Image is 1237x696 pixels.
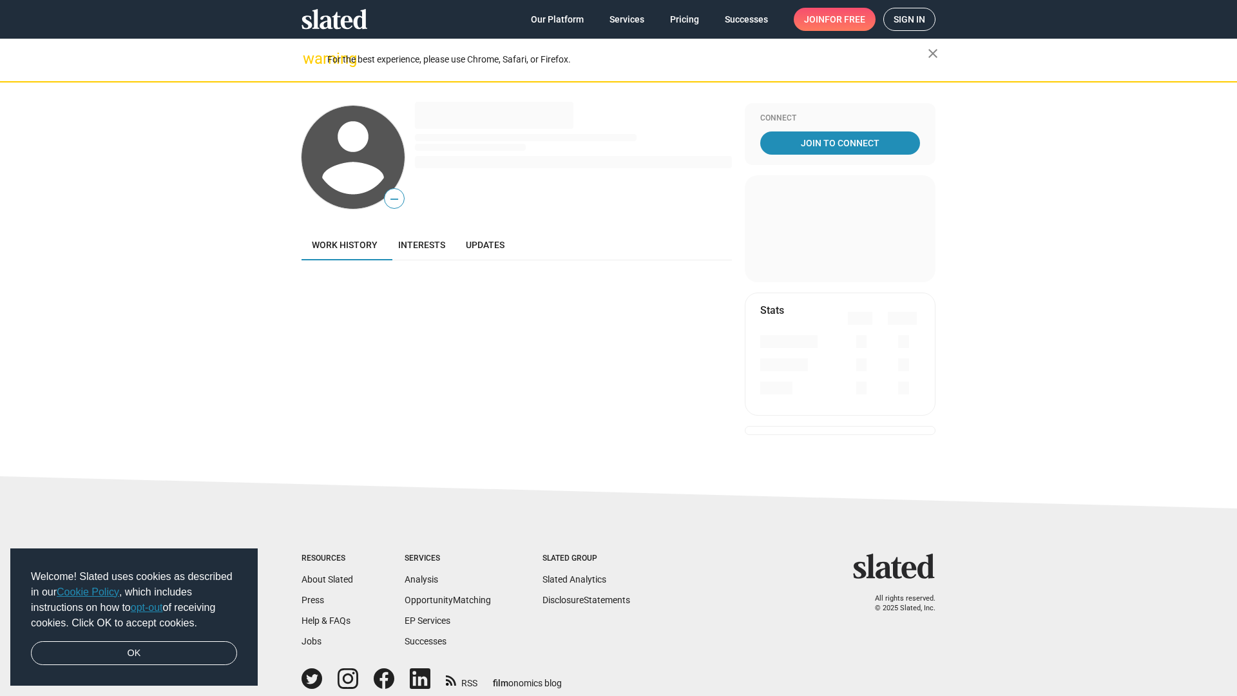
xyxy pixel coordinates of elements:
[660,8,709,31] a: Pricing
[405,615,450,626] a: EP Services
[883,8,935,31] a: Sign in
[10,548,258,686] div: cookieconsent
[302,595,324,605] a: Press
[302,554,353,564] div: Resources
[493,678,508,688] span: film
[521,8,594,31] a: Our Platform
[327,51,928,68] div: For the best experience, please use Chrome, Safari, or Firefox.
[493,667,562,690] a: filmonomics blog
[466,240,504,250] span: Updates
[31,641,237,666] a: dismiss cookie message
[302,615,350,626] a: Help & FAQs
[385,191,404,208] span: —
[894,8,925,30] span: Sign in
[861,594,935,613] p: All rights reserved. © 2025 Slated, Inc.
[760,304,784,317] mat-card-title: Stats
[302,636,321,646] a: Jobs
[794,8,876,31] a: Joinfor free
[714,8,778,31] a: Successes
[804,8,865,31] span: Join
[825,8,865,31] span: for free
[388,229,455,260] a: Interests
[312,240,378,250] span: Work history
[531,8,584,31] span: Our Platform
[31,569,237,631] span: Welcome! Slated uses cookies as described in our , which includes instructions on how to of recei...
[609,8,644,31] span: Services
[455,229,515,260] a: Updates
[925,46,941,61] mat-icon: close
[542,554,630,564] div: Slated Group
[303,51,318,66] mat-icon: warning
[542,595,630,605] a: DisclosureStatements
[302,574,353,585] a: About Slated
[302,229,388,260] a: Work history
[760,113,920,124] div: Connect
[599,8,655,31] a: Services
[57,586,119,597] a: Cookie Policy
[763,131,917,155] span: Join To Connect
[398,240,445,250] span: Interests
[405,574,438,585] a: Analysis
[725,8,768,31] span: Successes
[670,8,699,31] span: Pricing
[446,670,477,690] a: RSS
[131,602,163,613] a: opt-out
[405,554,491,564] div: Services
[542,574,606,585] a: Slated Analytics
[405,595,491,605] a: OpportunityMatching
[405,636,446,646] a: Successes
[760,131,920,155] a: Join To Connect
